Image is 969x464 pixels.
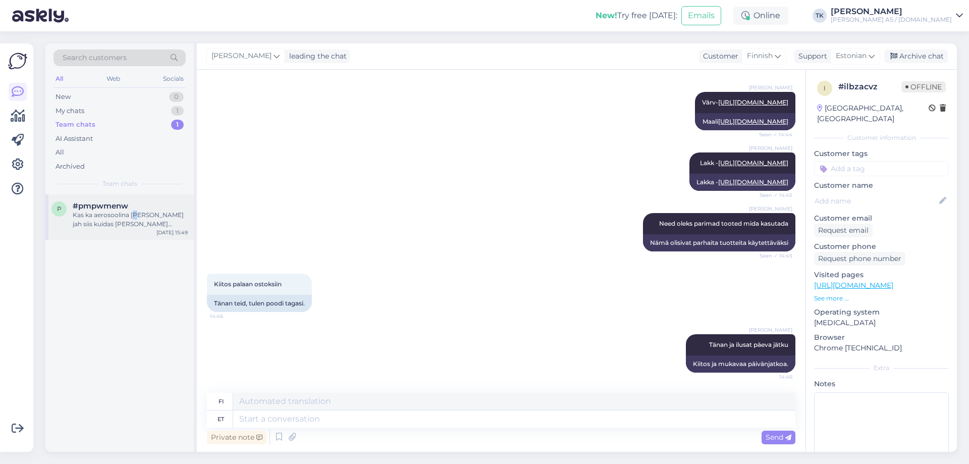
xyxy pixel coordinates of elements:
span: Värv- [702,98,788,106]
span: Team chats [102,179,137,188]
div: Customer information [814,133,949,142]
div: Tänan teid, tulen poodi tagasi. [207,295,312,312]
div: Customer [699,51,738,62]
span: [PERSON_NAME] [749,84,792,91]
a: [URL][DOMAIN_NAME] [718,159,788,167]
div: Archived [56,162,85,172]
a: [URL][DOMAIN_NAME] [718,98,788,106]
div: [PERSON_NAME] AS / [DOMAIN_NAME] [831,16,952,24]
p: Customer name [814,180,949,191]
div: Online [733,7,788,25]
span: Tänan ja ilusat päeva jätku [709,341,788,348]
div: Team chats [56,120,95,130]
span: #pmpwmenw [73,201,128,211]
p: Chrome [TECHNICAL_ID] [814,343,949,353]
span: Lakk - [700,159,788,167]
span: [PERSON_NAME] [749,326,792,334]
input: Add a tag [814,161,949,176]
div: Maali [695,113,795,130]
p: [MEDICAL_DATA] [814,318,949,328]
div: My chats [56,106,84,116]
div: [GEOGRAPHIC_DATA], [GEOGRAPHIC_DATA] [817,103,929,124]
div: 1 [171,106,184,116]
div: New [56,92,71,102]
p: See more ... [814,294,949,303]
div: All [56,147,64,158]
div: Lakka - [689,174,795,191]
span: Need oleks parimad tooted mida kasutada [659,220,788,227]
span: Offline [901,81,946,92]
div: Extra [814,364,949,373]
a: [URL][DOMAIN_NAME] [718,178,788,186]
span: Seen ✓ 14:45 [755,191,792,199]
div: Nämä olisivat parhaita tuotteita käytettäväksi [643,234,795,251]
p: Customer email [814,213,949,224]
p: Customer phone [814,241,949,252]
span: 14:46 [210,313,248,320]
span: Search customers [63,53,127,63]
span: Kiitos palaan ostoksiin [214,280,282,288]
span: [PERSON_NAME] [211,50,272,62]
button: Emails [681,6,721,25]
img: Askly Logo [8,51,27,71]
span: Finnish [747,50,773,62]
span: p [57,205,62,213]
div: Web [104,72,122,85]
p: Visited pages [814,270,949,280]
div: [DATE] 15:49 [156,229,188,236]
div: Try free [DATE]: [596,10,677,22]
input: Add name [815,195,937,207]
a: [PERSON_NAME][PERSON_NAME] AS / [DOMAIN_NAME] [831,8,963,24]
a: [URL][DOMAIN_NAME] [814,281,893,290]
div: TK [813,9,827,23]
div: et [218,410,224,428]
div: Kiitos ja mukavaa päivänjatkoa. [686,355,795,373]
span: i [824,84,826,92]
div: Support [794,51,827,62]
div: Archive chat [884,49,948,63]
div: Request phone number [814,252,905,266]
div: 0 [169,92,184,102]
div: fi [219,393,224,410]
p: Browser [814,332,949,343]
div: Kas ka aerosoolina [PERSON_NAME] jah siis kuidas [PERSON_NAME] tellida. [73,211,188,229]
span: Estonian [836,50,867,62]
a: [URL][DOMAIN_NAME] [718,118,788,125]
div: Socials [161,72,186,85]
b: New! [596,11,617,20]
span: 14:46 [755,373,792,381]
div: AI Assistant [56,134,93,144]
span: Seen ✓ 14:44 [755,131,792,138]
p: Operating system [814,307,949,318]
div: # ilbzacvz [838,81,901,93]
div: [PERSON_NAME] [831,8,952,16]
span: [PERSON_NAME] [749,205,792,213]
p: Customer tags [814,148,949,159]
div: Request email [814,224,873,237]
div: Private note [207,431,266,444]
span: [PERSON_NAME] [749,144,792,152]
p: Notes [814,379,949,389]
div: All [53,72,65,85]
span: Seen ✓ 14:45 [755,252,792,260]
span: Send [766,433,791,442]
div: leading the chat [285,51,347,62]
div: 1 [171,120,184,130]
